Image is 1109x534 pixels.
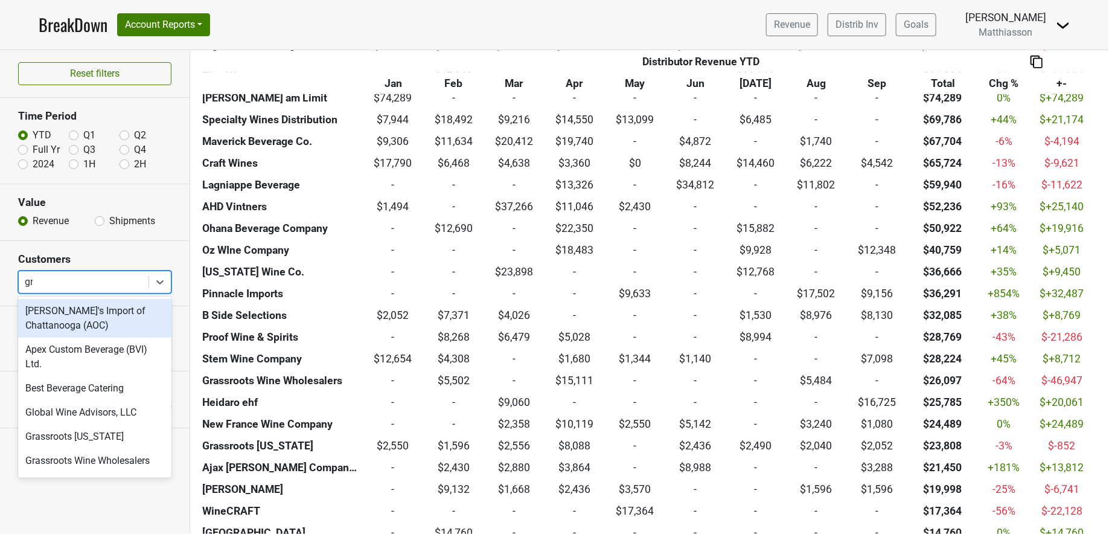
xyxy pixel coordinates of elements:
button: Account Reports [117,13,210,36]
td: - [846,109,907,131]
td: $2,430 [605,196,665,218]
label: Revenue [33,214,69,228]
td: $7,944 [363,109,423,131]
td: - [605,305,665,327]
td: - [423,88,484,109]
td: - [423,500,484,522]
th: +-: activate to sort column ascending [1029,72,1095,94]
td: - [545,262,605,283]
td: - [605,391,665,413]
td: - [726,478,786,500]
th: Stem Wine Company [199,348,363,370]
td: $8,994 [726,327,786,349]
th: Jun: activate to sort column ascending [665,72,726,94]
td: $2,358 [484,413,544,435]
th: Grassroots [US_STATE] [199,435,363,457]
td: $34,812 [665,175,726,196]
label: 2H [134,157,146,172]
td: $9,928 [726,240,786,262]
td: $12,348 [846,240,907,262]
th: Ajax [PERSON_NAME] Company, Inc.* [199,457,363,478]
th: Total: activate to sort column ascending [907,72,979,94]
td: $7,371 [423,305,484,327]
td: - [605,88,665,109]
label: 2024 [33,157,54,172]
td: - [363,370,423,391]
td: $9,633 [605,283,665,305]
td: $+32,487 [1029,283,1095,305]
div: Best Beverage Catering [18,376,171,400]
td: $22,350 [545,218,605,240]
td: $4,542 [846,153,907,175]
td: $1,596 [786,478,846,500]
th: Jul: activate to sort column ascending [726,72,786,94]
td: - [786,218,846,240]
div: Grassroots Wine Wholesalers [18,449,171,473]
td: $3,570 [605,478,665,500]
a: Goals [896,13,936,36]
td: +854 % [979,283,1029,305]
td: - [786,262,846,283]
td: $2,052 [846,435,907,457]
td: $74,289 [363,88,423,109]
th: Specialty Wines Distribution [199,109,363,131]
th: $67,704 [907,131,979,153]
button: Reset filters [18,62,171,85]
th: Pinnacle Imports [199,283,363,305]
th: $36,291 [907,283,979,305]
td: - [363,283,423,305]
td: $8,976 [786,305,846,327]
td: $2,430 [423,457,484,478]
th: Ohana Beverage Company [199,218,363,240]
td: $12,768 [726,262,786,283]
th: Mar: activate to sort column ascending [484,72,544,94]
td: - [846,175,907,196]
td: +44 % [979,109,1029,131]
td: - [423,391,484,413]
td: - [726,370,786,391]
td: - [786,196,846,218]
th: $36,666 [907,262,979,283]
td: - [484,175,544,196]
td: - [545,500,605,522]
td: $+9,450 [1029,262,1095,283]
td: $+20,061 [1029,391,1095,413]
td: $+5,071 [1029,240,1095,262]
th: $40,759 [907,240,979,262]
td: $6,485 [726,109,786,131]
td: - [605,262,665,283]
th: Sep: activate to sort column ascending [846,72,907,94]
td: $1,494 [363,196,423,218]
td: $5,028 [545,327,605,349]
td: - [665,305,726,327]
td: $1,596 [423,435,484,457]
td: $7,098 [846,348,907,370]
td: - [363,413,423,435]
td: -43 % [979,327,1029,349]
th: Apr: activate to sort column ascending [545,72,605,94]
td: $+8,769 [1029,305,1095,327]
td: $0 [605,153,665,175]
td: - [605,218,665,240]
td: $+24,489 [1029,413,1095,435]
th: [PERSON_NAME] am Limit [199,88,363,109]
th: Aug: activate to sort column ascending [786,72,846,94]
td: $1,668 [484,478,544,500]
td: $15,882 [726,218,786,240]
th: Feb: activate to sort column ascending [423,72,484,94]
td: $12,690 [423,218,484,240]
td: $6,479 [484,327,544,349]
td: $2,436 [665,435,726,457]
div: Global Wine Advisors, LLC [18,400,171,425]
td: $2,040 [786,435,846,457]
td: - [665,262,726,283]
td: - [726,413,786,435]
td: - [726,283,786,305]
th: $65,724 [907,153,979,175]
td: - [846,218,907,240]
td: +14 % [979,240,1029,262]
td: $9,060 [484,391,544,413]
div: Indigo Wine Co Pte Ltd [18,473,171,497]
td: $-46,947 [1029,370,1095,391]
th: $28,224 [907,348,979,370]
